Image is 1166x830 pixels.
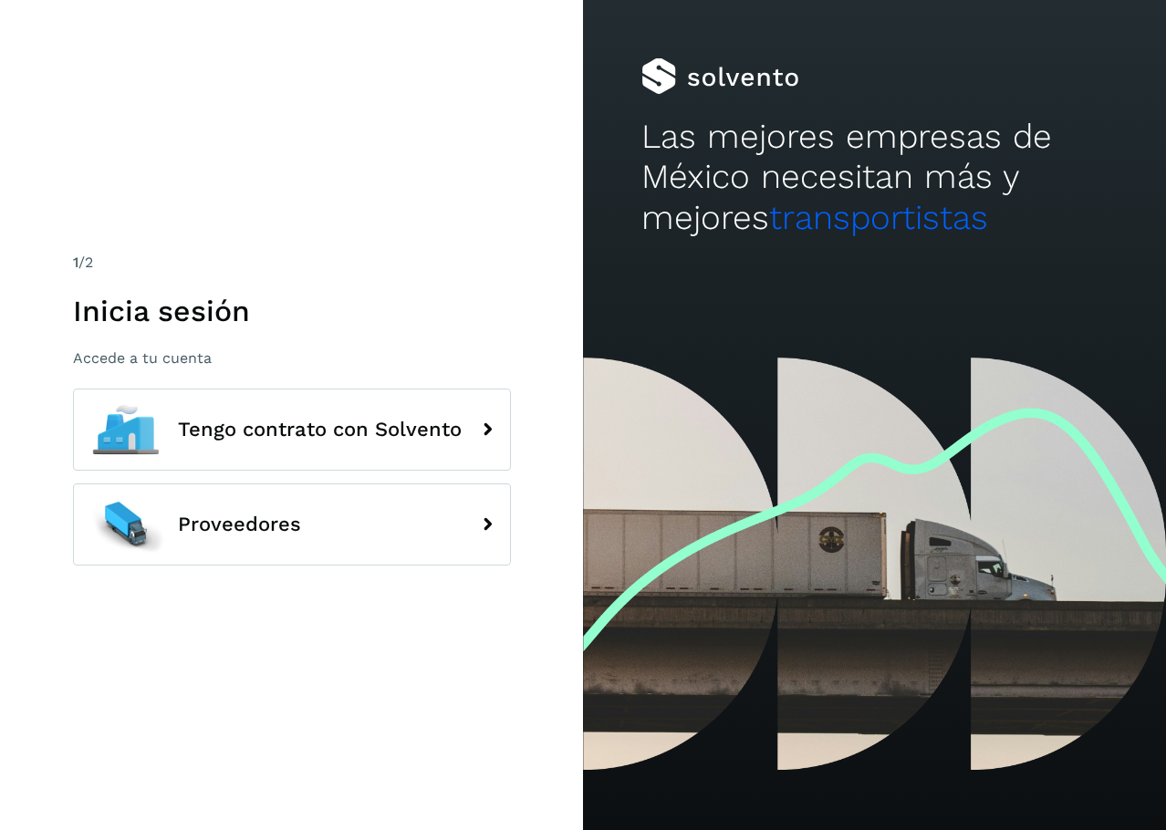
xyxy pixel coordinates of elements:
[73,294,511,328] h1: Inicia sesión
[73,389,511,471] button: Tengo contrato con Solvento
[178,514,301,535] span: Proveedores
[73,254,78,271] span: 1
[73,349,511,367] p: Accede a tu cuenta
[73,483,511,565] button: Proveedores
[178,419,462,441] span: Tengo contrato con Solvento
[73,252,511,274] div: /2
[769,198,988,237] span: transportistas
[641,117,1108,238] h2: Las mejores empresas de México necesitan más y mejores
